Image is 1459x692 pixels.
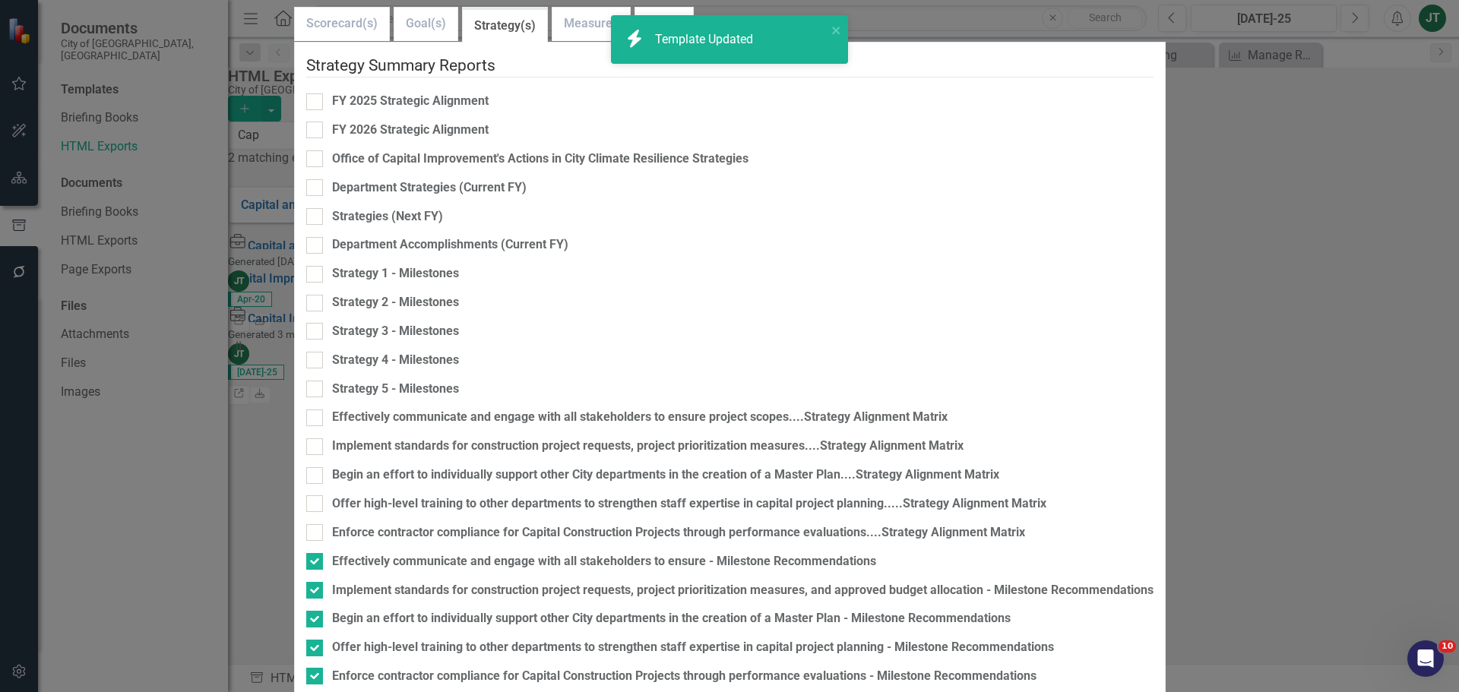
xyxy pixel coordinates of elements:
div: Begin an effort to individually support other City departments in the creation of a Master Plan..... [332,466,999,484]
div: Strategy 3 - Milestones [332,323,459,340]
div: FY 2025 Strategic Alignment [332,93,489,110]
div: Offer high-level training to other departments to strengthen staff expertise in capital project p... [332,639,1054,656]
a: Strategy(s) [463,10,547,43]
a: Goal(s) [394,8,457,40]
div: Strategy 4 - Milestones [332,352,459,369]
iframe: Intercom live chat [1407,640,1444,677]
div: Strategy 2 - Milestones [332,294,459,311]
div: FY 2026 Strategic Alignment [332,122,489,139]
div: Office of Capital Improvement's Actions in City Climate Resilience Strategies [332,150,748,168]
div: Template Updated [655,31,757,49]
div: Strategies (Next FY) [332,208,443,226]
a: Measures [552,8,630,40]
a: Action [635,8,693,40]
div: Strategy 1 - Milestones [332,265,459,283]
div: Effectively communicate and engage with all stakeholders to ensure - Milestone Recommendations [332,553,876,570]
div: Implement standards for construction project requests, project prioritization measures, and appro... [332,582,1154,599]
div: Enforce contractor compliance for Capital Construction Projects through performance evaluations -... [332,668,1036,685]
a: Scorecard(s) [295,8,389,40]
div: Enforce contractor compliance for Capital Construction Projects through performance evaluations..... [332,524,1025,542]
div: Begin an effort to individually support other City departments in the creation of a Master Plan -... [332,610,1011,627]
div: Strategy 5 - Milestones [332,381,459,398]
div: Offer high-level training to other departments to strengthen staff expertise in capital project p... [332,495,1046,513]
div: Implement standards for construction project requests, project prioritization measures....Strateg... [332,438,964,455]
div: Effectively communicate and engage with all stakeholders to ensure project scopes....Strategy Ali... [332,409,948,426]
legend: Strategy Summary Reports [306,54,1154,77]
div: Department Accomplishments (Current FY) [332,236,568,254]
span: 10 [1438,640,1456,653]
button: close [831,21,842,39]
div: Department Strategies (Current FY) [332,179,527,197]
